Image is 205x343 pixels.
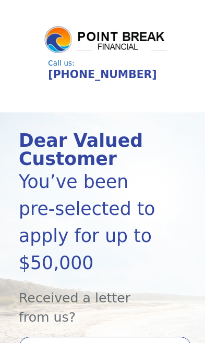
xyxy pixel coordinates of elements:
a: [PHONE_NUMBER] [48,68,156,81]
div: Call us: [48,60,156,67]
div: Received a letter from us? [19,276,161,327]
div: You’ve been pre-selected to apply for up to $50,000 [19,168,161,276]
img: logo.png [43,25,168,55]
div: Dear Valued Customer [19,132,161,168]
